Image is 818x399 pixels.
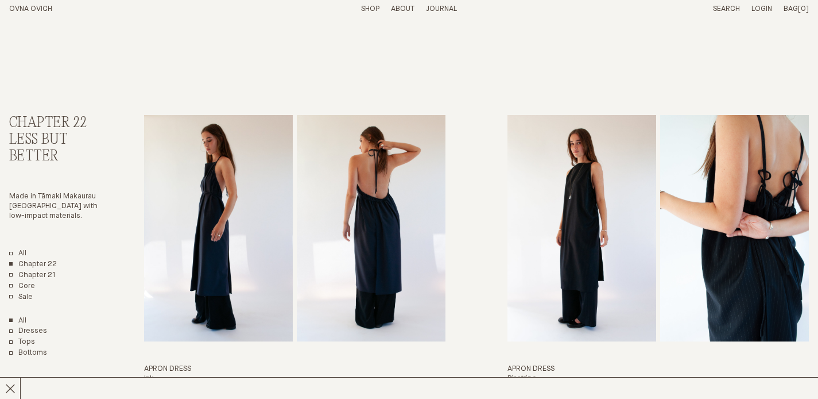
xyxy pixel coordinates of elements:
h3: Apron Dress [144,365,445,374]
a: Chapter 21 [9,271,56,281]
h4: Pinstripe [507,374,809,384]
a: Shop [361,5,379,13]
a: Show All [9,316,26,326]
p: Made in Tāmaki Makaurau [GEOGRAPHIC_DATA] with low-impact materials. [9,192,101,221]
img: Apron Dress [507,115,656,342]
span: Bag [784,5,798,13]
a: Home [9,5,52,13]
a: Core [9,282,35,291]
a: Bottoms [9,348,47,358]
span: [0] [798,5,809,13]
a: Login [751,5,772,13]
summary: About [391,5,414,14]
a: Dresses [9,327,47,336]
a: Search [713,5,740,13]
a: Tops [9,337,35,347]
a: Sale [9,293,33,302]
h4: Ink [144,374,445,384]
h3: Apron Dress [507,365,809,374]
h2: Chapter 22 [9,115,101,132]
a: Journal [426,5,457,13]
a: Chapter 22 [9,260,57,270]
h3: Less But Better [9,132,101,165]
a: All [9,249,26,259]
img: Apron Dress [144,115,293,342]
